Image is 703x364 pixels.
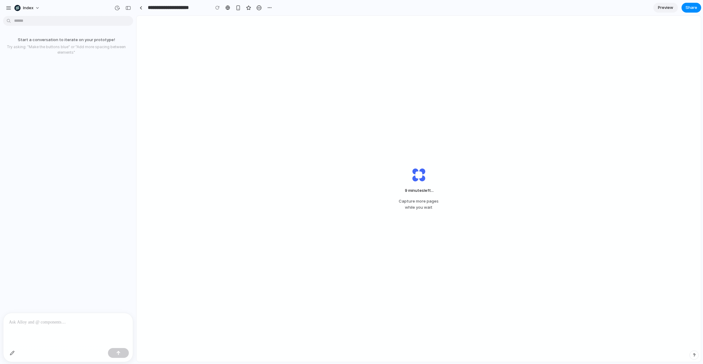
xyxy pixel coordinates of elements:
button: Share [682,3,701,13]
button: Index [12,3,43,13]
span: 9 [405,188,407,193]
p: Try asking: "Make the buttons blue" or "Add more spacing between elements" [2,44,130,55]
span: Preview [658,5,673,11]
a: Preview [653,3,678,13]
span: Capture more pages while you wait [399,198,439,210]
span: Index [23,5,33,11]
p: Start a conversation to iterate on your prototype! [2,37,130,43]
span: Share [686,5,697,11]
span: minutes left ... [402,188,436,194]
